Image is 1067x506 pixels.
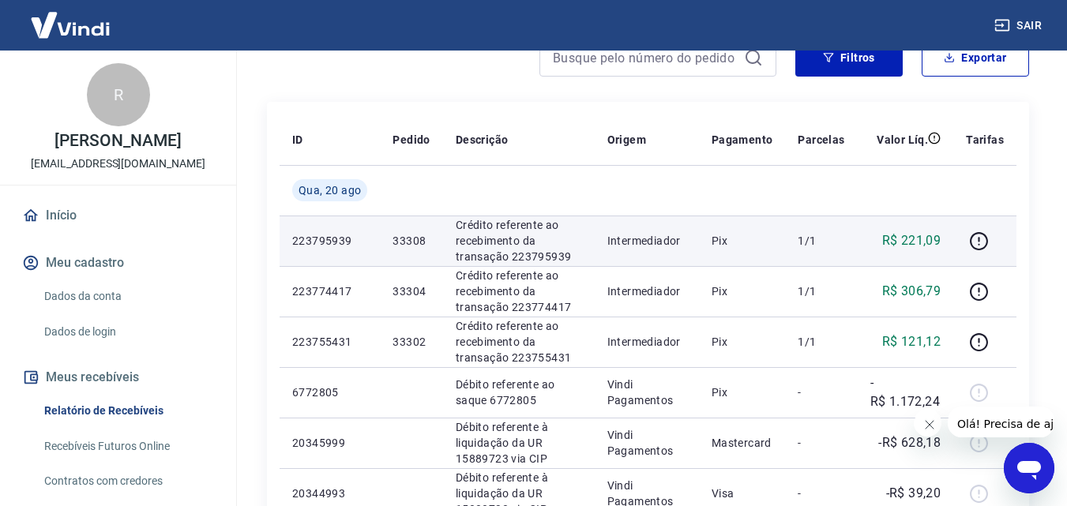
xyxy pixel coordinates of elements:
[607,427,686,459] p: Vindi Pagamentos
[607,283,686,299] p: Intermediador
[798,132,844,148] p: Parcelas
[19,198,217,233] a: Início
[456,318,582,365] p: Crédito referente ao recebimento da transação 223755431
[292,485,367,501] p: 20344993
[798,334,844,350] p: 1/1
[882,282,941,301] p: R$ 306,79
[877,132,928,148] p: Valor Líq.
[712,485,773,501] p: Visa
[292,384,367,400] p: 6772805
[798,384,844,400] p: -
[922,39,1029,77] button: Exportar
[456,377,582,408] p: Débito referente ao saque 6772805
[9,11,133,24] span: Olá! Precisa de ajuda?
[19,360,217,395] button: Meus recebíveis
[292,233,367,249] p: 223795939
[456,268,582,315] p: Crédito referente ao recebimento da transação 223774417
[798,485,844,501] p: -
[914,409,941,437] iframe: Fechar mensagem
[882,231,941,250] p: R$ 221,09
[87,63,150,126] div: R
[607,334,686,350] p: Intermediador
[393,233,430,249] p: 33308
[795,39,903,77] button: Filtros
[292,132,303,148] p: ID
[1004,443,1054,493] iframe: Botão para abrir a janela de mensagens
[393,334,430,350] p: 33302
[299,182,361,198] span: Qua, 20 ago
[712,132,773,148] p: Pagamento
[456,132,509,148] p: Descrição
[948,407,1054,437] iframe: Mensagem da empresa
[991,11,1048,40] button: Sair
[19,246,217,280] button: Meu cadastro
[798,283,844,299] p: 1/1
[292,283,367,299] p: 223774417
[456,217,582,264] p: Crédito referente ao recebimento da transação 223795939
[393,132,430,148] p: Pedido
[870,373,941,411] p: -R$ 1.172,24
[38,465,217,497] a: Contratos com credores
[798,435,844,451] p: -
[19,1,122,49] img: Vindi
[607,233,686,249] p: Intermediador
[878,433,941,452] p: -R$ 628,18
[966,132,1004,148] p: Tarifas
[38,395,217,427] a: Relatório de Recebíveis
[31,156,205,172] p: [EMAIL_ADDRESS][DOMAIN_NAME]
[712,283,773,299] p: Pix
[54,133,181,149] p: [PERSON_NAME]
[38,280,217,313] a: Dados da conta
[798,233,844,249] p: 1/1
[393,283,430,299] p: 33304
[712,233,773,249] p: Pix
[292,334,367,350] p: 223755431
[607,377,686,408] p: Vindi Pagamentos
[712,384,773,400] p: Pix
[882,332,941,351] p: R$ 121,12
[712,435,773,451] p: Mastercard
[38,430,217,463] a: Recebíveis Futuros Online
[553,46,738,69] input: Busque pelo número do pedido
[456,419,582,467] p: Débito referente à liquidação da UR 15889723 via CIP
[38,316,217,348] a: Dados de login
[886,484,941,503] p: -R$ 39,20
[712,334,773,350] p: Pix
[292,435,367,451] p: 20345999
[607,132,646,148] p: Origem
